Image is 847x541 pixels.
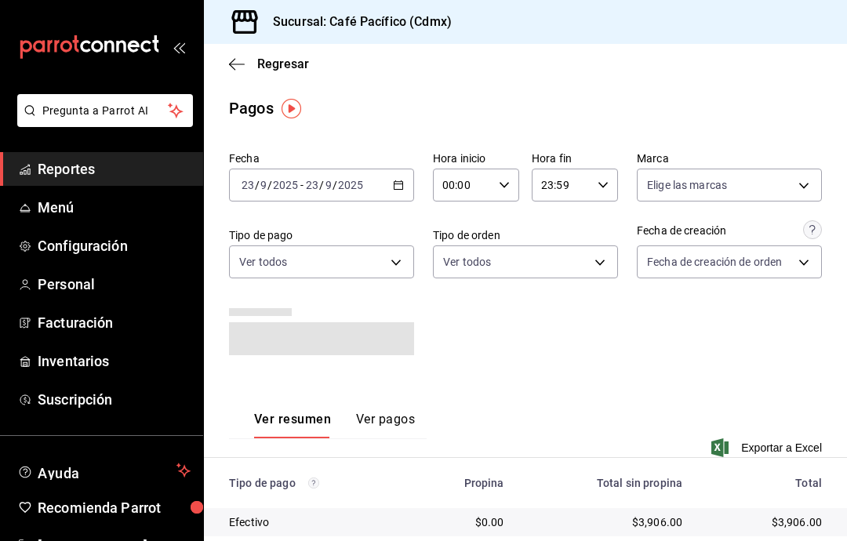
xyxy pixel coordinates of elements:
span: Ver todos [443,254,491,270]
img: Tooltip marker [282,99,301,118]
button: open_drawer_menu [173,41,185,53]
div: Propina [422,477,504,489]
label: Marca [637,153,822,164]
span: Regresar [257,56,309,71]
label: Fecha [229,153,414,164]
input: -- [241,179,255,191]
div: navigation tabs [254,412,415,438]
span: Ayuda [38,461,170,480]
div: Fecha de creación [637,223,726,239]
span: Facturación [38,312,191,333]
button: Exportar a Excel [714,438,822,457]
input: -- [325,179,333,191]
h3: Sucursal: Café Pacífico (Cdmx) [260,13,452,31]
span: Reportes [38,158,191,180]
a: Pregunta a Parrot AI [11,114,193,130]
div: $0.00 [422,514,504,530]
span: Ver todos [239,254,287,270]
span: / [255,179,260,191]
div: Tipo de pago [229,477,397,489]
span: Personal [38,274,191,295]
button: Pregunta a Parrot AI [17,94,193,127]
span: Pregunta a Parrot AI [42,103,169,119]
span: / [319,179,324,191]
span: / [333,179,337,191]
div: Pagos [229,96,274,120]
input: -- [305,179,319,191]
span: Elige las marcas [647,177,727,193]
span: - [300,179,304,191]
label: Hora inicio [433,153,519,164]
svg: Los pagos realizados con Pay y otras terminales son montos brutos. [308,477,319,488]
div: $3,906.00 [707,514,822,530]
button: Ver resumen [254,412,331,438]
div: Total [707,477,822,489]
input: ---- [272,179,299,191]
div: Total sin propina [529,477,683,489]
button: Regresar [229,56,309,71]
label: Hora fin [532,153,618,164]
span: Fecha de creación de orden [647,254,782,270]
span: Inventarios [38,350,191,372]
div: Efectivo [229,514,397,530]
input: -- [260,179,267,191]
span: / [267,179,272,191]
span: Configuración [38,235,191,256]
input: ---- [337,179,364,191]
label: Tipo de pago [229,230,414,241]
button: Ver pagos [356,412,415,438]
label: Tipo de orden [433,230,618,241]
span: Recomienda Parrot [38,497,191,518]
div: $3,906.00 [529,514,683,530]
span: Suscripción [38,389,191,410]
span: Menú [38,197,191,218]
